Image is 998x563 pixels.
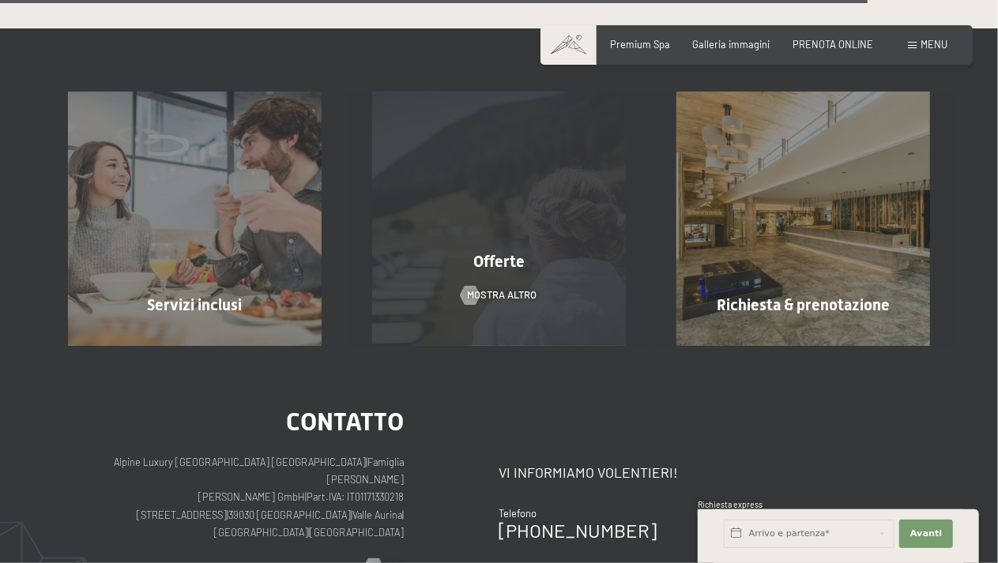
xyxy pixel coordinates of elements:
[287,407,405,437] span: Contatto
[717,295,890,314] span: Richiesta & prenotazione
[651,92,955,345] a: Un eccellente hotel Alto Adige: Schwarzenstein Richiesta & prenotazione
[403,509,405,521] span: |
[43,92,347,345] a: Un eccellente hotel Alto Adige: Schwarzenstein Servizi inclusi
[473,252,525,271] span: Offerte
[147,295,242,314] span: Servizi inclusi
[467,288,537,302] span: mostra altro
[611,38,671,51] a: Premium Spa
[921,38,947,51] span: Menu
[693,38,770,51] a: Galleria immagini
[352,509,353,521] span: |
[309,526,311,539] span: |
[499,519,657,542] a: [PHONE_NUMBER]
[347,92,651,345] a: Un eccellente hotel Alto Adige: Schwarzenstein Offerte mostra altro
[499,507,537,520] span: Telefono
[698,500,763,509] span: Richiesta express
[793,38,873,51] a: PRENOTA ONLINE
[68,453,405,542] p: Alpine Luxury [GEOGRAPHIC_DATA] [GEOGRAPHIC_DATA] Famiglia [PERSON_NAME] [PERSON_NAME] GmbH Part....
[499,464,679,481] span: Vi informiamo volentieri!
[367,456,368,468] span: |
[910,527,942,540] span: Avanti
[899,520,953,548] button: Avanti
[228,509,229,521] span: |
[306,490,307,503] span: |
